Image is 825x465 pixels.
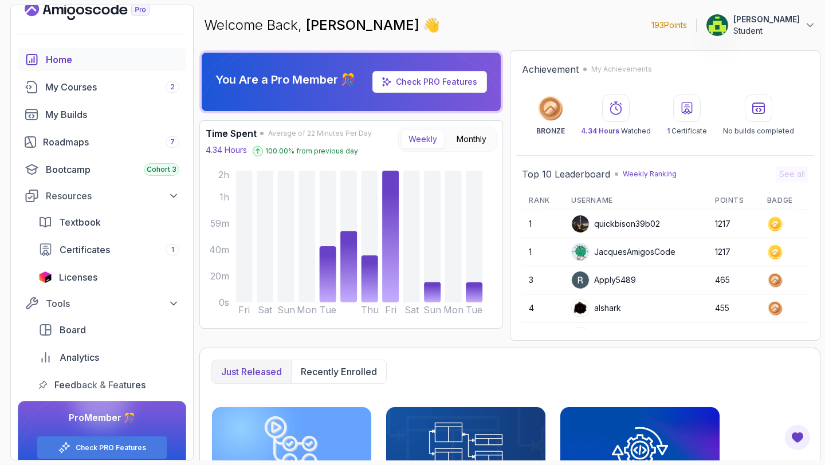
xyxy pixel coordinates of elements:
[571,215,660,233] div: quickbison39b02
[581,127,651,136] p: Watched
[623,170,677,179] p: Weekly Ranking
[572,328,589,345] img: user profile image
[466,304,482,316] tspan: Tue
[18,158,186,181] a: bootcamp
[522,62,579,76] h2: Achievement
[706,14,816,37] button: user profile image[PERSON_NAME]Student
[760,191,808,210] th: Badge
[571,271,636,289] div: Apply5489
[18,48,186,71] a: home
[209,244,229,255] tspan: 40m
[396,77,477,86] a: Check PRO Features
[170,137,175,147] span: 7
[571,243,675,261] div: JacquesAmigosCode
[708,294,760,322] td: 455
[361,304,379,316] tspan: Thu
[32,238,186,261] a: certificates
[651,19,687,31] p: 193 Points
[536,127,565,136] p: BRONZE
[776,166,808,182] button: See all
[60,323,86,337] span: Board
[210,218,229,229] tspan: 59m
[170,82,175,92] span: 2
[206,127,257,140] h3: Time Spent
[571,327,626,345] div: IssaKass
[385,304,396,316] tspan: Fri
[18,103,186,126] a: builds
[60,243,110,257] span: Certificates
[401,129,445,149] button: Weekly
[46,189,179,203] div: Resources
[59,215,101,229] span: Textbook
[76,443,146,452] a: Check PRO Features
[449,129,494,149] button: Monthly
[291,360,386,383] button: Recently enrolled
[708,210,760,238] td: 1217
[54,378,146,392] span: Feedback & Features
[147,165,176,174] span: Cohort 3
[572,243,589,261] img: default monster avatar
[210,270,229,282] tspan: 20m
[215,72,355,88] p: You Are a Pro Member 🎊
[404,304,419,316] tspan: Sat
[18,186,186,206] button: Resources
[238,304,250,316] tspan: Fri
[212,360,291,383] button: Just released
[218,169,229,180] tspan: 2h
[37,436,167,459] button: Check PRO Features
[32,373,186,396] a: feedback
[572,300,589,317] img: user profile image
[522,322,564,350] td: 5
[733,14,800,25] p: [PERSON_NAME]
[32,318,186,341] a: board
[45,108,179,121] div: My Builds
[18,76,186,98] a: courses
[443,304,463,316] tspan: Mon
[18,131,186,153] a: roadmaps
[723,127,794,136] p: No builds completed
[277,304,295,316] tspan: Sun
[297,304,317,316] tspan: Mon
[59,270,97,284] span: Licenses
[204,16,440,34] p: Welcome Back,
[581,127,619,135] span: 4.34 Hours
[268,129,372,138] span: Average of 22 Minutes Per Day
[423,16,440,34] span: 👋
[667,127,707,136] p: Certificate
[522,167,610,181] h2: Top 10 Leaderboard
[46,297,179,310] div: Tools
[564,191,708,210] th: Username
[306,17,423,33] span: [PERSON_NAME]
[18,293,186,314] button: Tools
[45,80,179,94] div: My Courses
[25,2,176,20] a: Landing page
[219,297,229,308] tspan: 0s
[784,424,811,451] button: Open Feedback Button
[572,215,589,232] img: user profile image
[522,191,564,210] th: Rank
[372,71,487,93] a: Check PRO Features
[171,245,174,254] span: 1
[219,191,229,203] tspan: 1h
[522,210,564,238] td: 1
[708,322,760,350] td: 379
[522,294,564,322] td: 4
[667,127,670,135] span: 1
[221,365,282,379] p: Just released
[733,25,800,37] p: Student
[572,271,589,289] img: user profile image
[38,271,52,283] img: jetbrains icon
[591,65,652,74] p: My Achievements
[522,266,564,294] td: 3
[571,299,621,317] div: alshark
[32,346,186,369] a: analytics
[301,365,377,379] p: Recently enrolled
[32,211,186,234] a: textbook
[46,53,179,66] div: Home
[708,238,760,266] td: 1217
[423,304,441,316] tspan: Sun
[32,266,186,289] a: licenses
[320,304,336,316] tspan: Tue
[60,350,99,364] span: Analytics
[43,135,179,149] div: Roadmaps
